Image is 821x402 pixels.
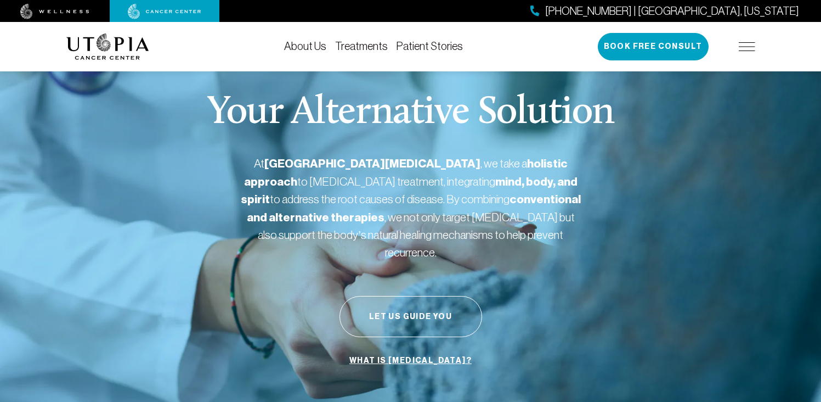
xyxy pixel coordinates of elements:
[335,40,388,52] a: Treatments
[241,155,581,261] p: At , we take a to [MEDICAL_DATA] treatment, integrating to address the root causes of disease. By...
[244,157,568,189] strong: holistic approach
[347,350,474,371] a: What is [MEDICAL_DATA]?
[598,33,709,60] button: Book Free Consult
[66,33,149,60] img: logo
[20,4,89,19] img: wellness
[207,93,614,133] p: Your Alternative Solution
[339,296,482,337] button: Let Us Guide You
[128,4,201,19] img: cancer center
[545,3,799,19] span: [PHONE_NUMBER] | [GEOGRAPHIC_DATA], [US_STATE]
[247,192,581,225] strong: conventional and alternative therapies
[739,42,755,51] img: icon-hamburger
[284,40,326,52] a: About Us
[530,3,799,19] a: [PHONE_NUMBER] | [GEOGRAPHIC_DATA], [US_STATE]
[264,157,480,171] strong: [GEOGRAPHIC_DATA][MEDICAL_DATA]
[397,40,463,52] a: Patient Stories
